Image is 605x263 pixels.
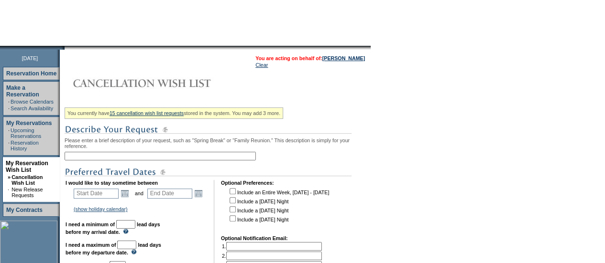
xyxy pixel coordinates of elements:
a: Make a Reservation [6,84,39,98]
a: My Reservation Wish List [6,160,48,173]
b: I would like to stay sometime between [66,180,158,186]
a: My Contracts [6,207,43,213]
td: · [8,105,10,111]
div: You currently have stored in the system. You may add 3 more. [65,107,283,119]
a: Upcoming Reservations [11,127,41,139]
a: Clear [255,62,268,68]
span: [DATE] [22,55,38,61]
a: New Release Requests [11,187,43,198]
a: Reservation History [11,140,39,151]
td: 2. [222,252,322,260]
a: Reservation Home [6,70,56,77]
td: 1. [222,242,322,251]
td: · [8,187,11,198]
span: You are acting on behalf of: [255,55,365,61]
b: » [8,174,11,180]
b: Optional Notification Email: [221,235,288,241]
a: Cancellation Wish List [11,174,43,186]
input: Date format: M/D/Y. Shortcut keys: [T] for Today. [UP] or [.] for Next Day. [DOWN] or [,] for Pre... [147,189,192,199]
img: questionMark_lightBlue.gif [131,249,137,254]
a: My Reservations [6,120,52,126]
b: lead days before my arrival date. [66,221,160,235]
td: · [8,99,10,105]
input: Date format: M/D/Y. Shortcut keys: [T] for Today. [UP] or [.] for Next Day. [DOWN] or [,] for Pre... [74,189,119,199]
a: (show holiday calendar) [74,206,128,212]
img: questionMark_lightBlue.gif [123,229,129,234]
img: Cancellation Wish List [65,74,256,93]
td: and [133,187,145,200]
a: Open the calendar popup. [193,188,204,199]
b: I need a minimum of [66,221,115,227]
td: Include an Entire Week, [DATE] - [DATE] Include a [DATE] Night Include a [DATE] Night Include a [... [228,187,329,229]
b: lead days before my departure date. [66,242,161,255]
b: I need a maximum of [66,242,116,248]
img: promoShadowLeftCorner.gif [61,46,65,50]
a: Browse Calendars [11,99,54,105]
td: · [8,127,10,139]
img: blank.gif [65,46,66,50]
a: 15 cancellation wish list requests [110,110,184,116]
a: Open the calendar popup. [120,188,130,199]
b: Optional Preferences: [221,180,274,186]
a: Search Availability [11,105,53,111]
td: · [8,140,10,151]
a: [PERSON_NAME] [322,55,365,61]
